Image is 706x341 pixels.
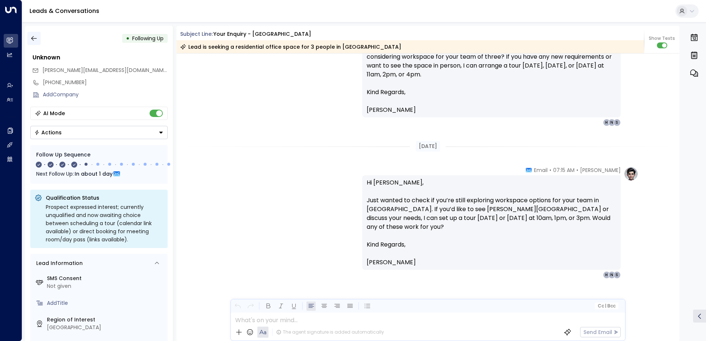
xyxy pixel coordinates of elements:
[30,126,168,139] button: Actions
[603,271,610,279] div: H
[180,30,213,38] span: Subject Line:
[46,194,163,201] p: Qualification Status
[126,32,130,45] div: •
[534,166,548,174] span: Email
[603,119,610,126] div: H
[43,110,65,117] div: AI Mode
[367,88,405,97] span: Kind Regards,
[30,7,99,15] a: Leads & Conversations
[613,119,621,126] div: S
[42,66,168,74] span: [PERSON_NAME][EMAIL_ADDRESS][DOMAIN_NAME]
[608,271,616,279] div: N
[32,53,168,62] div: Unknown
[608,119,616,126] div: N
[34,259,83,267] div: Lead Information
[649,35,675,42] span: Show Texts
[34,129,62,136] div: Actions
[605,303,606,309] span: |
[43,79,168,86] div: [PHONE_NUMBER]
[576,166,578,174] span: •
[233,302,242,311] button: Undo
[47,282,165,290] div: Not given
[213,30,311,38] div: Your enquiry - [GEOGRAPHIC_DATA]
[132,35,164,42] span: Following Up
[594,303,618,310] button: Cc|Bcc
[367,106,416,114] span: [PERSON_NAME]
[36,151,162,159] div: Follow Up Sequence
[47,316,165,324] label: Region of Interest
[46,203,163,244] div: Prospect expressed interest; currently unqualified and now awaiting choice between scheduling a t...
[624,166,638,181] img: profile-logo.png
[47,324,165,331] div: [GEOGRAPHIC_DATA]
[580,166,621,174] span: [PERSON_NAME]
[42,66,168,74] span: sam@cambridgeandcountry.co.uk
[36,170,162,178] div: Next Follow Up:
[367,178,616,240] p: Hi [PERSON_NAME], Just wanted to check if you’re still exploring workspace options for your team ...
[549,166,551,174] span: •
[553,166,575,174] span: 07:15 AM
[47,299,165,307] div: AddTitle
[416,141,440,152] div: [DATE]
[367,240,405,249] span: Kind Regards,
[47,275,165,282] label: SMS Consent
[30,126,168,139] div: Button group with a nested menu
[276,329,384,335] div: The agent signature is added automatically
[246,302,255,311] button: Redo
[180,43,401,51] div: Lead is seeking a residential office space for 3 people in [GEOGRAPHIC_DATA]
[613,271,621,279] div: S
[43,91,168,99] div: AddCompany
[75,170,113,178] span: In about 1 day
[597,303,615,309] span: Cc Bcc
[367,258,416,267] span: [PERSON_NAME]
[367,26,616,88] p: Hi [PERSON_NAME], It’s been a couple of days since I shared our Cambridge office options. Are you...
